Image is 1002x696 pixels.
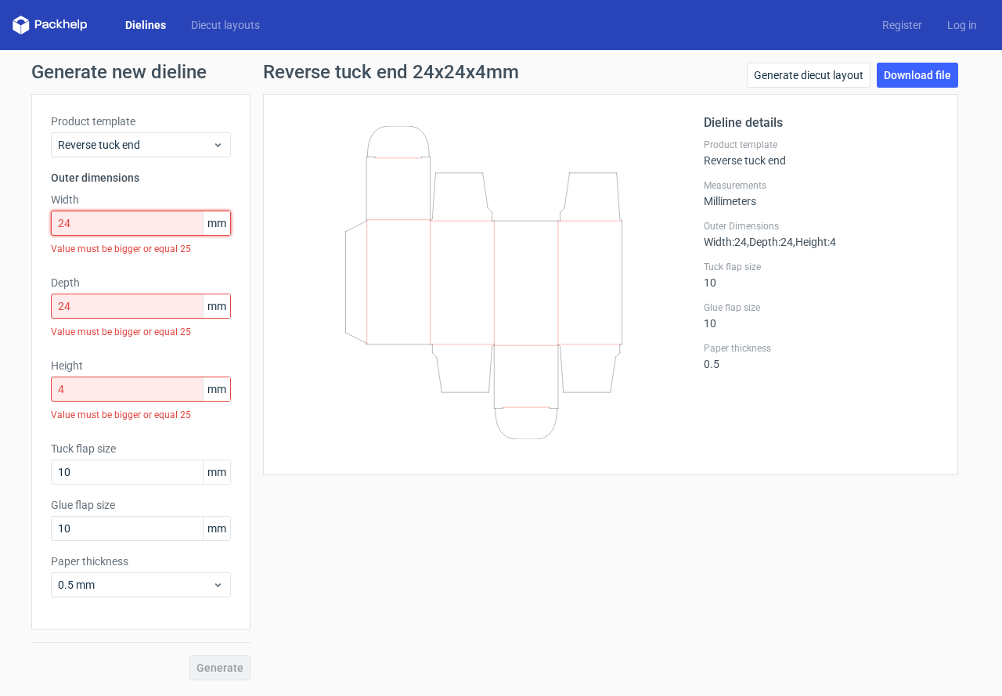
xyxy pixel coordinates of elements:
[704,220,939,233] label: Outer Dimensions
[113,17,178,33] a: Dielines
[203,294,230,318] span: mm
[51,236,231,262] div: Value must be bigger or equal 25
[51,402,231,428] div: Value must be bigger or equal 25
[870,17,935,33] a: Register
[704,114,939,132] h2: Dieline details
[877,63,958,88] a: Download file
[51,497,231,513] label: Glue flap size
[203,211,230,235] span: mm
[704,179,939,192] label: Measurements
[51,358,231,373] label: Height
[51,441,231,456] label: Tuck flap size
[704,139,939,167] div: Reverse tuck end
[704,179,939,207] div: Millimeters
[704,236,747,248] span: Width : 24
[704,342,939,370] div: 0.5
[747,63,870,88] a: Generate diecut layout
[263,63,519,81] h1: Reverse tuck end 24x24x4mm
[58,577,212,593] span: 0.5 mm
[203,460,230,484] span: mm
[203,377,230,401] span: mm
[51,170,231,186] h3: Outer dimensions
[704,301,939,314] label: Glue flap size
[58,137,212,153] span: Reverse tuck end
[704,139,939,151] label: Product template
[203,517,230,540] span: mm
[704,261,939,273] label: Tuck flap size
[31,63,971,81] h1: Generate new dieline
[51,554,231,569] label: Paper thickness
[793,236,836,248] span: , Height : 4
[51,275,231,290] label: Depth
[935,17,989,33] a: Log in
[704,261,939,289] div: 10
[704,301,939,330] div: 10
[51,114,231,129] label: Product template
[704,342,939,355] label: Paper thickness
[51,319,231,345] div: Value must be bigger or equal 25
[178,17,272,33] a: Diecut layouts
[747,236,793,248] span: , Depth : 24
[51,192,231,207] label: Width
